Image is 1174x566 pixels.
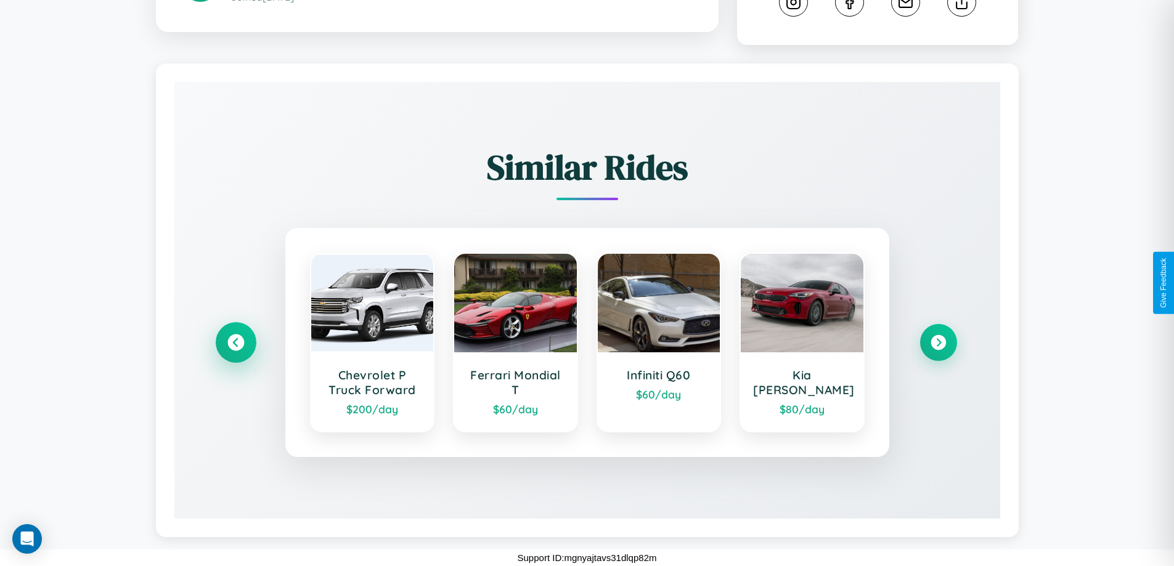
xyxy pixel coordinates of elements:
[753,402,851,416] div: $ 80 /day
[518,549,657,566] p: Support ID: mgnyajtavs31dlqp82m
[753,368,851,397] h3: Kia [PERSON_NAME]
[467,402,565,416] div: $ 60 /day
[597,253,722,432] a: Infiniti Q60$60/day
[12,524,42,554] div: Open Intercom Messenger
[610,368,708,382] h3: Infiniti Q60
[467,368,565,397] h3: Ferrari Mondial T
[324,368,422,397] h3: Chevrolet P Truck Forward
[1159,258,1168,308] div: Give Feedback
[740,253,865,432] a: Kia [PERSON_NAME]$80/day
[453,253,578,432] a: Ferrari Mondial T$60/day
[218,144,957,191] h2: Similar Rides
[324,402,422,416] div: $ 200 /day
[610,387,708,401] div: $ 60 /day
[310,253,435,432] a: Chevrolet P Truck Forward$200/day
